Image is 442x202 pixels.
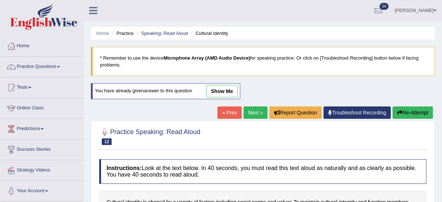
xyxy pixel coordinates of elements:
a: Next » [244,106,268,119]
a: « Prev [217,106,241,119]
a: Home [0,36,83,54]
blockquote: * Remember to use the device for speaking practice. Or click on [Troubleshoot Recording] button b... [91,47,435,76]
a: Practice Questions [0,57,83,75]
b: Microphone Array (AMD Audio Device) [164,55,250,61]
b: Instructions: [107,165,142,171]
a: Troubleshoot Recording [324,106,391,119]
div: You have already given answer to this question [91,83,240,99]
h2: Practice Speaking: Read Aloud [99,127,200,145]
a: Success Stories [0,140,83,158]
li: Practice [110,30,133,37]
a: Your Account [0,181,83,199]
li: Cultural identity [189,30,228,37]
a: Home [96,31,109,36]
span: 12 [102,138,112,145]
span: 54 [379,3,389,10]
a: Online Class [0,98,83,116]
a: show me [206,85,238,97]
a: Predictions [0,119,83,137]
a: Tests [0,77,83,96]
button: Re-Attempt [393,106,433,119]
h4: Look at the text below. In 40 seconds, you must read this text aloud as naturally and as clearly ... [99,159,426,183]
a: Speaking: Read Aloud [141,31,188,36]
button: Report Question [269,106,322,119]
a: Strategy Videos [0,160,83,178]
